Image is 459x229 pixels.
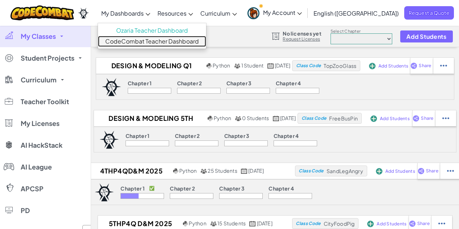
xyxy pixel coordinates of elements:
h2: 4thP4QD&M 2025 [89,165,172,176]
img: CodeCombat logo [11,5,74,20]
p: Chapter 1 [120,185,145,191]
img: IconAddStudents.svg [369,63,376,69]
span: My Classes [21,33,56,40]
h2: Design & Modeling 5th Q1 25 [94,113,206,124]
p: Chapter 4 [274,133,299,139]
img: calendar.svg [241,168,247,174]
a: 4thP4QD&M 2025 Python 25 Students [DATE] [89,165,295,176]
a: Curriculum [197,3,241,23]
span: [DATE] [275,62,290,69]
span: Curriculum [200,9,230,17]
span: Class Code [296,64,321,68]
img: IconAddStudents.svg [376,168,382,175]
p: Chapter 1 [128,80,152,86]
img: IconShare_Purple.svg [418,168,425,174]
img: IconStudentEllipsis.svg [447,168,454,174]
a: Design & Modeling 5th Q1 25 Python 0 Students [DATE] [94,113,298,124]
p: Chapter 2 [170,185,195,191]
span: Class Code [296,221,320,226]
span: Share [426,169,438,173]
img: calendar.svg [267,63,274,69]
span: Class Code [302,116,326,120]
span: Python [189,220,206,226]
img: logo [99,131,119,149]
a: CodeCombat Teacher Dashboard [98,36,206,47]
span: Python [179,167,197,174]
span: Share [421,116,433,120]
span: Add Students [377,222,406,226]
p: ✅ [149,185,155,191]
a: My Dashboards [98,3,154,23]
span: SandLegAngry [327,168,363,174]
span: [DATE] [257,220,272,226]
img: IconStudentEllipsis.svg [440,62,447,69]
img: python.png [183,221,188,226]
p: Chapter 4 [269,185,294,191]
img: Ozaria [78,8,89,19]
span: My Licenses [21,120,60,127]
h2: Design & Modeling Q1 25 [96,60,205,71]
img: MultipleUsers.png [200,168,207,174]
p: Chapter 3 [219,185,245,191]
a: My Account [244,1,306,24]
img: MultipleUsers.png [235,116,241,121]
p: Chapter 2 [175,133,200,139]
a: English ([GEOGRAPHIC_DATA]) [310,3,402,23]
img: IconShare_Purple.svg [409,220,416,227]
img: avatar [247,7,259,19]
span: Share [419,64,431,68]
span: Add Students [406,33,446,40]
img: IconStudentEllipsis.svg [442,115,449,122]
img: IconShare_Purple.svg [410,62,417,69]
label: Select Chapter [331,28,392,34]
img: logo [102,78,121,96]
a: 5thP4Q D&M 2025 Python 15 Students [DATE] [98,218,292,229]
span: Add Students [380,116,410,121]
img: logo [95,183,114,201]
img: IconAddStudents.svg [370,115,377,122]
img: MultipleUsers.png [234,63,241,69]
span: Resources [157,9,187,17]
span: Student Projects [21,55,74,61]
span: [DATE] [248,167,264,174]
span: Add Students [385,169,415,173]
a: Design & Modeling Q1 25 Python 1 Student [DATE] [96,60,292,71]
a: Request Licenses [283,36,321,42]
span: Python [213,62,230,69]
img: IconStudentEllipsis.svg [438,220,445,227]
a: Ozaria Teacher Dashboard [98,25,206,36]
span: AI HackStack [21,142,62,148]
span: TopZooGlass [324,62,356,69]
a: Request a Quote [404,6,454,20]
a: Resources [154,3,197,23]
span: 0 Students [242,115,269,121]
span: Curriculum [21,77,57,83]
span: No licenses yet [283,30,321,36]
p: Chapter 2 [177,80,202,86]
span: Share [417,221,430,226]
img: IconAddStudents.svg [367,221,374,227]
span: 1 Student [241,62,264,69]
span: English ([GEOGRAPHIC_DATA]) [313,9,399,17]
img: MultipleUsers.png [210,221,217,226]
p: Chapter 4 [276,80,301,86]
img: calendar.svg [273,116,279,121]
span: Class Code [299,169,323,173]
h2: 5thP4Q D&M 2025 [98,218,181,229]
span: 15 Students [217,220,246,226]
img: python.png [208,116,213,121]
span: [DATE] [280,115,296,121]
p: Chapter 3 [224,133,250,139]
span: AI League [21,164,52,170]
img: IconShare_Purple.svg [413,115,419,122]
span: FreeBusPin [329,115,358,122]
span: Add Students [378,64,408,68]
img: calendar.svg [249,221,256,226]
span: Teacher Toolkit [21,98,69,105]
img: python.png [173,168,179,174]
button: Add Students [400,30,452,42]
img: python.png [206,63,212,69]
span: My Dashboards [101,9,144,17]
